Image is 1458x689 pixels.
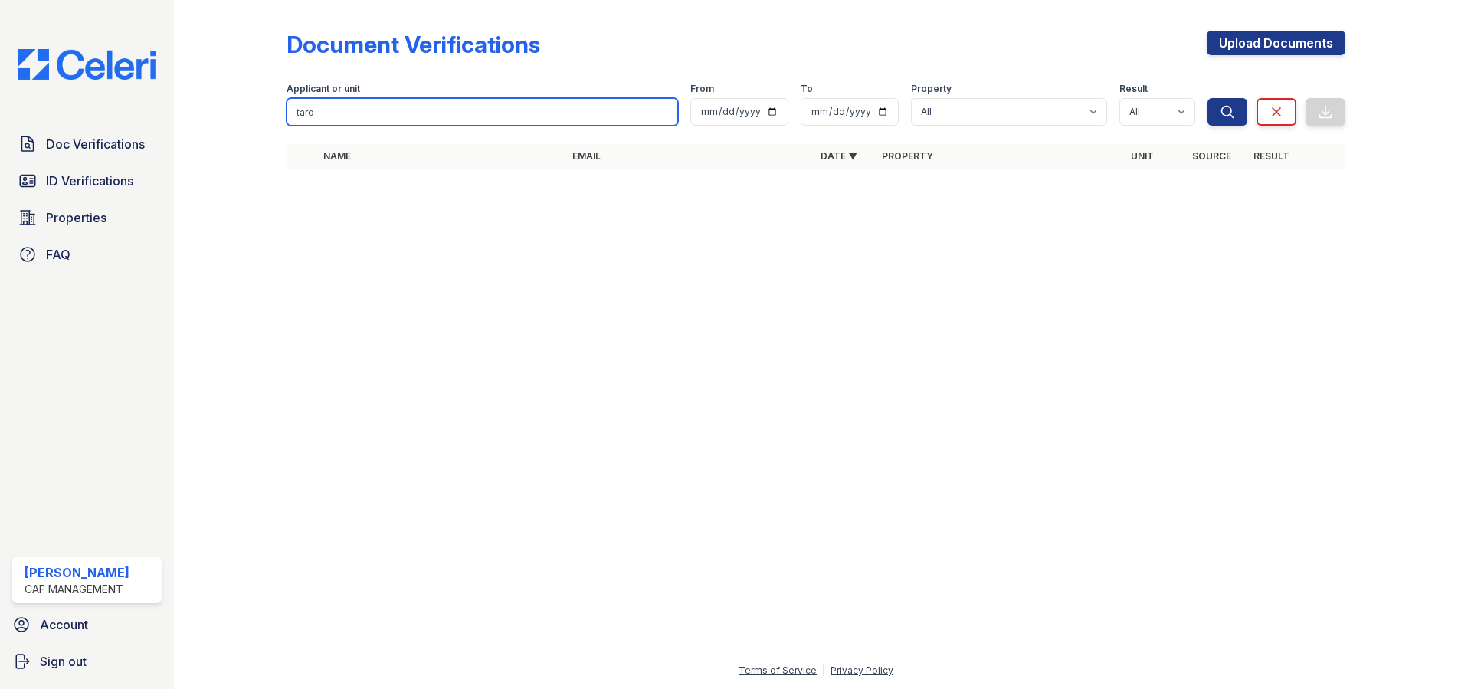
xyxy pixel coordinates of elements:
a: Date ▼ [821,150,857,162]
a: Sign out [6,646,168,677]
div: | [822,664,825,676]
a: Account [6,609,168,640]
label: Result [1119,83,1148,95]
label: Property [911,83,952,95]
a: FAQ [12,239,162,270]
span: Properties [46,208,106,227]
div: CAF Management [25,582,129,597]
a: Doc Verifications [12,129,162,159]
label: Applicant or unit [287,83,360,95]
img: CE_Logo_Blue-a8612792a0a2168367f1c8372b55b34899dd931a85d93a1a3d3e32e68fde9ad4.png [6,49,168,80]
div: Document Verifications [287,31,540,58]
label: To [801,83,813,95]
span: Sign out [40,652,87,671]
a: Result [1253,150,1289,162]
span: FAQ [46,245,70,264]
div: [PERSON_NAME] [25,563,129,582]
span: Doc Verifications [46,135,145,153]
a: Properties [12,202,162,233]
span: ID Verifications [46,172,133,190]
input: Search by name, email, or unit number [287,98,677,126]
a: Name [323,150,351,162]
a: Email [572,150,601,162]
a: Unit [1131,150,1154,162]
a: Upload Documents [1207,31,1345,55]
a: Privacy Policy [831,664,893,676]
a: ID Verifications [12,166,162,196]
label: From [690,83,714,95]
a: Terms of Service [739,664,817,676]
a: Source [1192,150,1231,162]
a: Property [882,150,933,162]
span: Account [40,615,88,634]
